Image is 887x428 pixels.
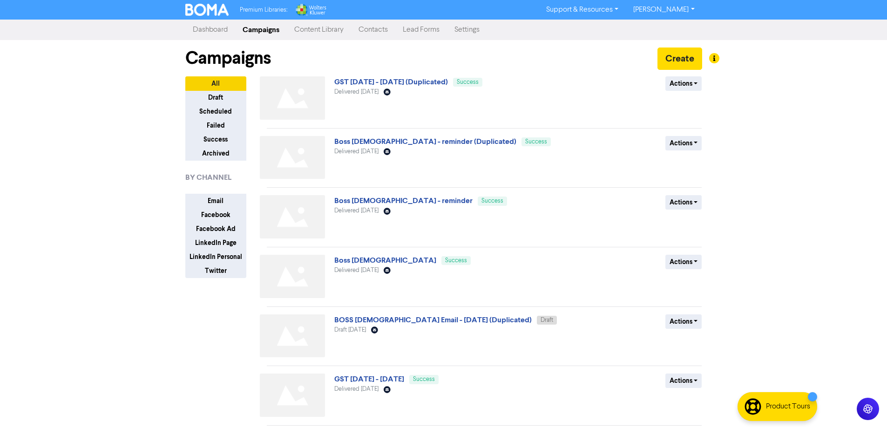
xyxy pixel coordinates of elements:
a: Boss [DEMOGRAPHIC_DATA] - reminder (Duplicated) [334,137,516,146]
img: Not found [260,76,325,120]
span: BY CHANNEL [185,172,231,183]
iframe: Chat Widget [840,383,887,428]
a: Lead Forms [395,20,447,39]
a: Support & Resources [539,2,626,17]
button: All [185,76,246,91]
span: Success [445,258,467,264]
a: Settings [447,20,487,39]
span: Delivered [DATE] [334,89,379,95]
button: Actions [665,195,702,210]
a: Boss [DEMOGRAPHIC_DATA] - reminder [334,196,473,205]
button: Create [657,48,702,70]
button: Facebook [185,208,246,222]
button: Actions [665,76,702,91]
button: Actions [665,374,702,388]
a: Dashboard [185,20,235,39]
button: Email [185,194,246,208]
button: Actions [665,136,702,150]
span: Success [457,79,479,85]
img: Not found [260,255,325,298]
a: Boss [DEMOGRAPHIC_DATA] [334,256,436,265]
img: Not found [260,136,325,179]
button: Success [185,132,246,147]
button: Twitter [185,264,246,278]
button: Scheduled [185,104,246,119]
span: Success [481,198,503,204]
span: Delivered [DATE] [334,267,379,273]
img: Not found [260,195,325,238]
a: Contacts [351,20,395,39]
span: Delivered [DATE] [334,386,379,392]
button: Draft [185,90,246,105]
span: Delivered [DATE] [334,149,379,155]
a: Campaigns [235,20,287,39]
button: LinkedIn Personal [185,250,246,264]
span: Delivered [DATE] [334,208,379,214]
span: Success [413,376,435,382]
a: GST [DATE] - [DATE] (Duplicated) [334,77,448,87]
a: Content Library [287,20,351,39]
span: Success [525,139,547,145]
button: Archived [185,146,246,161]
img: Not found [260,374,325,417]
a: [PERSON_NAME] [626,2,702,17]
a: GST [DATE] - [DATE] [334,374,404,384]
h1: Campaigns [185,48,271,69]
button: LinkedIn Page [185,236,246,250]
a: BOSS [DEMOGRAPHIC_DATA] Email - [DATE] (Duplicated) [334,315,532,325]
button: Facebook Ad [185,222,246,236]
img: Wolters Kluwer [295,4,326,16]
img: Not found [260,314,325,358]
button: Actions [665,314,702,329]
span: Draft [541,317,553,323]
button: Actions [665,255,702,269]
span: Draft [DATE] [334,327,366,333]
span: Premium Libraries: [240,7,287,13]
img: BOMA Logo [185,4,229,16]
button: Failed [185,118,246,133]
